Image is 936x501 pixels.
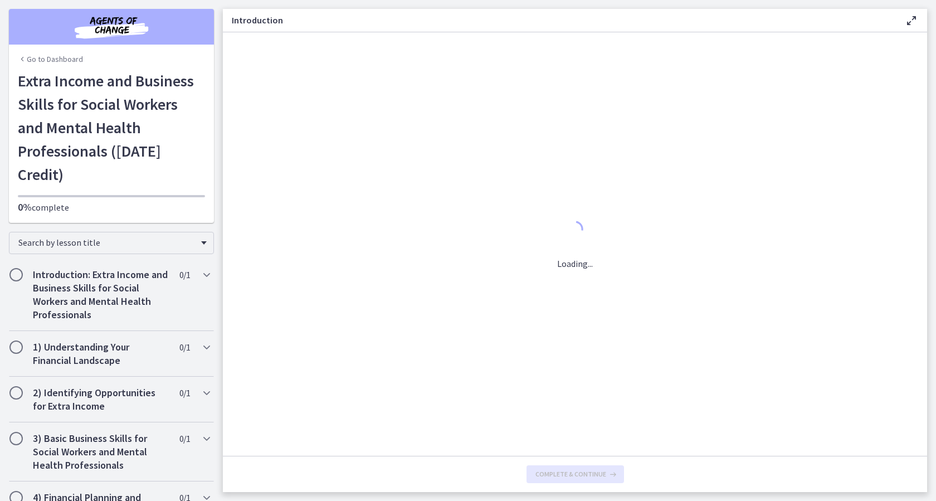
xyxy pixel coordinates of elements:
div: 1 [557,218,593,244]
h2: 2) Identifying Opportunities for Extra Income [33,386,169,413]
h2: Introduction: Extra Income and Business Skills for Social Workers and Mental Health Professionals [33,268,169,322]
span: 0 / 1 [179,432,190,445]
img: Agents of Change [45,13,178,40]
p: Loading... [557,257,593,270]
h3: Introduction [232,13,887,27]
h2: 1) Understanding Your Financial Landscape [33,341,169,367]
a: Go to Dashboard [18,53,83,65]
div: Search by lesson title [9,232,214,254]
span: 0 / 1 [179,268,190,281]
span: 0% [18,201,32,213]
span: Search by lesson title [18,237,196,248]
span: 0 / 1 [179,341,190,354]
span: 0 / 1 [179,386,190,400]
button: Complete & continue [526,465,624,483]
h1: Extra Income and Business Skills for Social Workers and Mental Health Professionals ([DATE] Credit) [18,69,205,186]
span: Complete & continue [535,470,606,479]
h2: 3) Basic Business Skills for Social Workers and Mental Health Professionals [33,432,169,472]
p: complete [18,201,205,214]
